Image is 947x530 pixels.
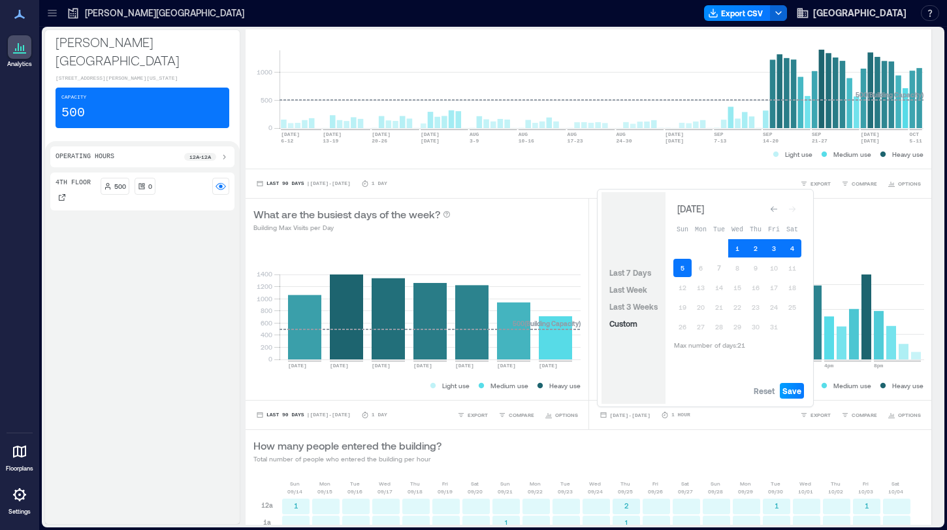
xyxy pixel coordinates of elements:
[783,239,801,257] button: 4
[257,68,272,76] tspan: 1000
[528,488,543,495] p: 09/22
[692,220,710,238] th: Monday
[786,226,798,233] span: Sat
[509,411,534,419] span: COMPARE
[372,363,391,369] text: [DATE]
[792,3,910,24] button: [GEOGRAPHIC_DATA]
[765,220,783,238] th: Friday
[812,138,827,144] text: 21-27
[549,380,581,391] p: Heavy use
[861,138,880,144] text: [DATE]
[490,380,528,391] p: Medium use
[833,380,871,391] p: Medium use
[673,201,707,217] div: [DATE]
[710,220,728,238] th: Tuesday
[281,138,293,144] text: 6-12
[2,436,37,476] a: Floorplans
[852,180,877,188] span: COMPARE
[671,411,690,419] p: 1 Hour
[610,412,650,418] span: [DATE] - [DATE]
[728,220,746,238] th: Wednesday
[3,31,36,72] a: Analytics
[497,363,516,369] text: [DATE]
[648,488,663,495] p: 09/26
[372,411,387,419] p: 1 Day
[616,138,632,144] text: 24-30
[85,7,244,20] p: [PERSON_NAME][GEOGRAPHIC_DATA]
[257,282,272,290] tspan: 1200
[413,363,432,369] text: [DATE]
[783,220,801,238] th: Saturday
[560,480,570,488] p: Tue
[589,480,601,488] p: Wed
[620,480,630,488] p: Thu
[831,480,841,488] p: Thu
[673,278,692,297] button: 12
[839,177,880,190] button: COMPARE
[6,465,33,472] p: Floorplans
[189,153,211,161] p: 12a - 12a
[665,138,684,144] text: [DATE]
[421,138,440,144] text: [DATE]
[852,411,877,419] span: COMPARE
[290,480,300,488] p: Sun
[754,386,775,396] span: Reset
[728,318,746,336] button: 29
[372,180,387,188] p: 1 Day
[728,278,746,297] button: 15
[607,265,654,280] button: Last 7 Days
[652,480,658,488] p: Fri
[704,5,771,21] button: Export CSV
[780,383,804,399] button: Save
[253,207,440,222] p: What are the busiest days of the week?
[268,124,272,131] tspan: 0
[865,501,869,510] text: 1
[824,363,834,369] text: 4pm
[673,298,692,316] button: 19
[765,318,783,336] button: 31
[783,200,801,218] button: Go to next month
[695,226,707,233] span: Mon
[738,488,753,495] p: 09/29
[56,178,91,188] p: 4th Floor
[530,480,541,488] p: Mon
[261,96,272,104] tspan: 500
[892,380,923,391] p: Heavy use
[539,363,558,369] text: [DATE]
[498,488,513,495] p: 09/21
[746,220,765,238] th: Thursday
[681,480,689,488] p: Sat
[263,517,271,527] p: 1a
[56,33,229,69] p: [PERSON_NAME][GEOGRAPHIC_DATA]
[768,488,783,495] p: 09/30
[771,480,780,488] p: Tue
[775,501,779,510] text: 1
[782,386,801,396] span: Save
[618,488,633,495] p: 09/25
[799,480,811,488] p: Wed
[785,149,812,159] p: Light use
[673,259,692,277] button: 5
[56,152,114,162] p: Operating Hours
[372,138,387,144] text: 20-26
[294,501,298,510] text: 1
[874,363,884,369] text: 8pm
[710,318,728,336] button: 28
[811,180,831,188] span: EXPORT
[768,226,780,233] span: Fri
[496,408,537,422] button: COMPARE
[728,259,746,277] button: 8
[797,408,833,422] button: EXPORT
[746,278,765,297] button: 16
[468,411,488,419] span: EXPORT
[317,488,332,495] p: 09/15
[713,226,725,233] span: Tue
[885,408,923,422] button: OPTIONS
[607,299,660,314] button: Last 3 Weeks
[253,438,441,454] p: How many people entered the building?
[731,226,743,233] span: Wed
[828,488,843,495] p: 10/02
[61,104,85,122] p: 500
[898,180,921,188] span: OPTIONS
[253,177,353,190] button: Last 90 Days |[DATE]-[DATE]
